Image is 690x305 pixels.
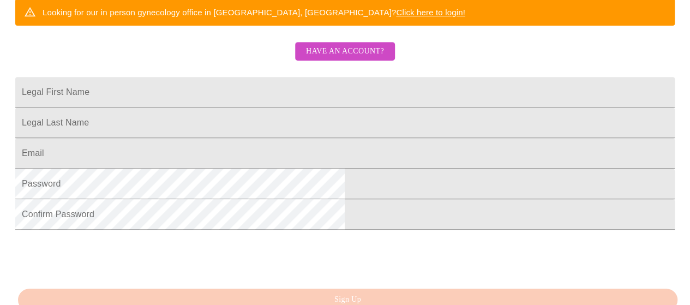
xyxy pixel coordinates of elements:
div: Looking for our in person gynecology office in [GEOGRAPHIC_DATA], [GEOGRAPHIC_DATA]? [43,2,465,22]
a: Have an account? [292,54,398,63]
iframe: reCAPTCHA [15,235,181,278]
a: Click here to login! [396,8,465,17]
button: Have an account? [295,42,395,61]
span: Have an account? [306,45,384,58]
